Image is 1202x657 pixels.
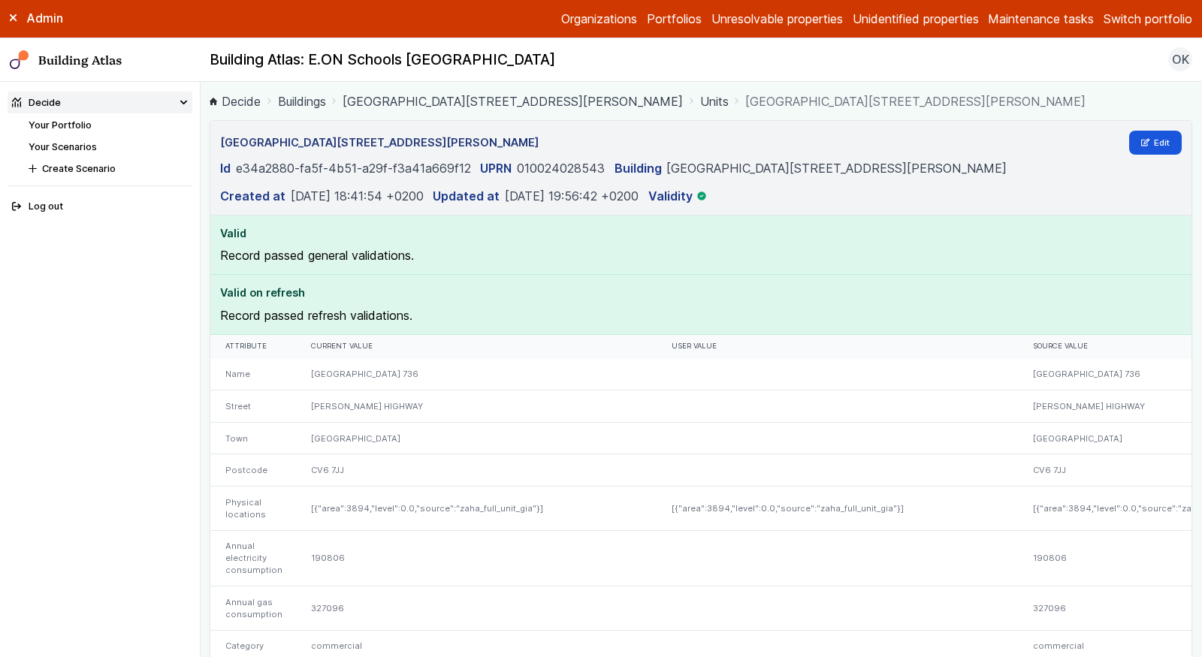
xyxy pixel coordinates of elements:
[210,359,296,390] div: Name
[236,159,471,177] dd: e34a2880-fa5f-4b51-a29f-f3a41a669f12
[29,119,92,131] a: Your Portfolio
[291,187,424,205] dd: [DATE] 18:41:54 +0200
[1172,50,1189,68] span: OK
[297,530,657,586] div: 190806
[210,92,261,110] a: Decide
[220,306,1182,324] p: Record passed refresh validations.
[220,285,1182,301] h4: Valid on refresh
[278,92,326,110] a: Buildings
[210,422,296,454] div: Town
[210,390,296,423] div: Street
[672,342,1004,351] div: User value
[1129,131,1182,155] a: Edit
[648,187,693,205] dt: Validity
[853,10,979,28] a: Unidentified properties
[517,159,605,177] dd: 010024028543
[10,50,29,70] img: main-0bbd2752.svg
[647,10,702,28] a: Portfolios
[210,50,555,70] h2: Building Atlas: E.ON Schools [GEOGRAPHIC_DATA]
[220,187,285,205] dt: Created at
[615,159,662,177] dt: Building
[297,422,657,454] div: [GEOGRAPHIC_DATA]
[24,158,192,179] button: Create Scenario
[220,159,231,177] dt: Id
[745,92,1086,110] span: [GEOGRAPHIC_DATA][STREET_ADDRESS][PERSON_NAME]
[343,92,683,110] a: [GEOGRAPHIC_DATA][STREET_ADDRESS][PERSON_NAME]
[8,92,192,113] summary: Decide
[220,134,539,151] h3: [GEOGRAPHIC_DATA][STREET_ADDRESS][PERSON_NAME]
[220,225,1182,242] h4: Valid
[711,10,843,28] a: Unresolvable properties
[1104,10,1192,28] button: Switch portfolio
[433,187,500,205] dt: Updated at
[210,586,296,631] div: Annual gas consumption
[29,141,97,152] a: Your Scenarios
[666,161,1007,176] a: [GEOGRAPHIC_DATA][STREET_ADDRESS][PERSON_NAME]
[505,187,639,205] dd: [DATE] 19:56:42 +0200
[210,454,296,487] div: Postcode
[297,359,657,390] div: [GEOGRAPHIC_DATA] 736
[12,95,61,110] div: Decide
[220,246,1182,264] p: Record passed general validations.
[297,486,657,530] div: [{"area":3894,"level":0.0,"source":"zaha_full_unit_gia"}]
[210,530,296,586] div: Annual electricity consumption
[297,454,657,487] div: CV6 7JJ
[210,486,296,530] div: Physical locations
[225,342,282,351] div: Attribute
[297,586,657,631] div: 327096
[480,159,512,177] dt: UPRN
[297,390,657,423] div: [PERSON_NAME] HIGHWAY
[311,342,643,351] div: Current value
[700,92,729,110] a: Units
[8,196,192,218] button: Log out
[1168,47,1192,71] button: OK
[657,486,1018,530] div: [{"area":3894,"level":0.0,"source":"zaha_full_unit_gia"}]
[988,10,1094,28] a: Maintenance tasks
[561,10,637,28] a: Organizations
